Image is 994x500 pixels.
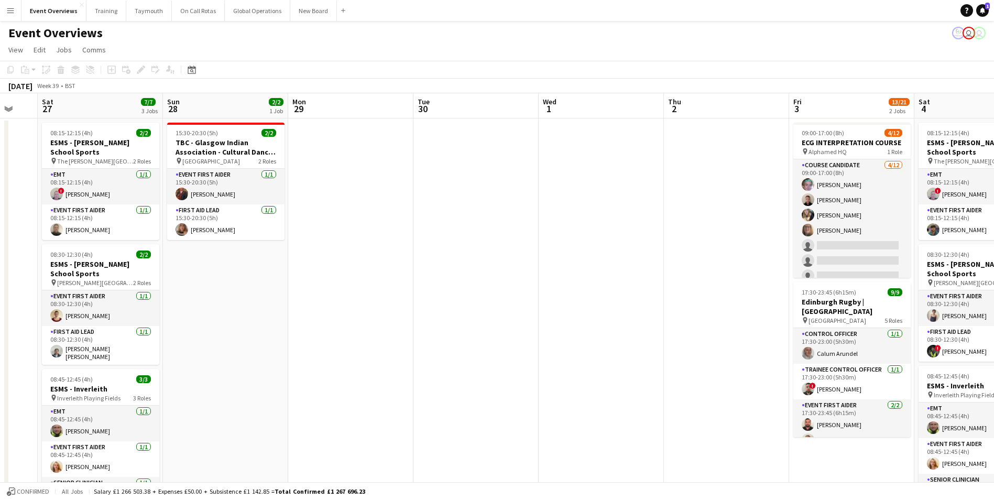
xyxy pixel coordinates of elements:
[290,1,337,21] button: New Board
[952,27,965,39] app-user-avatar: Operations Manager
[126,1,172,21] button: Taymouth
[94,487,365,495] div: Salary £1 266 503.38 + Expenses £50.00 + Subsistence £1 142.85 =
[4,43,27,57] a: View
[973,27,986,39] app-user-avatar: Operations Team
[29,43,50,57] a: Edit
[17,488,49,495] span: Confirmed
[60,487,85,495] span: All jobs
[985,3,990,9] span: 1
[8,25,103,41] h1: Event Overviews
[5,486,51,497] button: Confirmed
[82,45,106,55] span: Comms
[34,45,46,55] span: Edit
[8,81,32,91] div: [DATE]
[963,27,975,39] app-user-avatar: Operations Team
[52,43,76,57] a: Jobs
[976,4,989,17] a: 1
[172,1,225,21] button: On Call Rotas
[56,45,72,55] span: Jobs
[225,1,290,21] button: Global Operations
[78,43,110,57] a: Comms
[8,45,23,55] span: View
[21,1,86,21] button: Event Overviews
[275,487,365,495] span: Total Confirmed £1 267 696.23
[86,1,126,21] button: Training
[65,82,75,90] div: BST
